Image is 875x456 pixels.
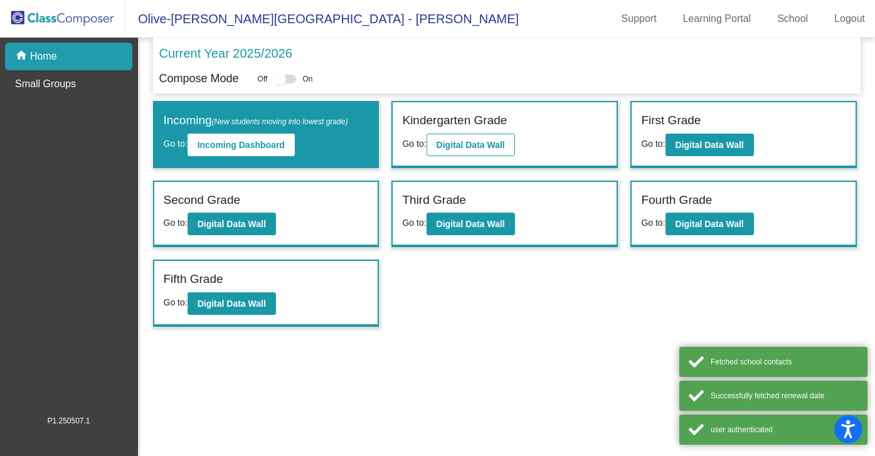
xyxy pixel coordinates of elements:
button: Digital Data Wall [188,213,276,235]
span: Olive-[PERSON_NAME][GEOGRAPHIC_DATA] - [PERSON_NAME] [125,9,519,29]
p: Home [30,49,57,64]
div: Fetched school contacts [711,356,858,368]
span: On [302,73,312,85]
label: Incoming [164,112,348,130]
a: Learning Portal [673,9,761,29]
span: Go to: [402,218,426,228]
label: Fourth Grade [641,191,712,209]
b: Digital Data Wall [676,140,744,150]
b: Digital Data Wall [198,219,266,229]
b: Incoming Dashboard [198,140,285,150]
p: Current Year 2025/2026 [159,44,292,63]
b: Digital Data Wall [437,140,505,150]
label: First Grade [641,112,701,130]
span: Off [258,73,268,85]
button: Digital Data Wall [427,134,515,156]
span: Go to: [641,218,665,228]
span: Go to: [402,139,426,149]
span: Go to: [641,139,665,149]
label: Fifth Grade [164,270,223,289]
div: Successfully fetched renewal date [711,390,858,401]
span: Go to: [164,297,188,307]
span: Go to: [164,218,188,228]
b: Digital Data Wall [676,219,744,229]
label: Second Grade [164,191,241,209]
a: School [767,9,818,29]
button: Incoming Dashboard [188,134,295,156]
a: Logout [824,9,875,29]
label: Kindergarten Grade [402,112,507,130]
a: Support [612,9,667,29]
button: Digital Data Wall [666,134,754,156]
label: Third Grade [402,191,465,209]
b: Digital Data Wall [198,299,266,309]
p: Small Groups [15,77,76,92]
b: Digital Data Wall [437,219,505,229]
span: Go to: [164,139,188,149]
button: Digital Data Wall [427,213,515,235]
button: Digital Data Wall [666,213,754,235]
button: Digital Data Wall [188,292,276,315]
span: (New students moving into lowest grade) [212,117,348,126]
p: Compose Mode [159,70,239,87]
mat-icon: home [15,49,30,64]
div: user authenticated [711,424,858,435]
